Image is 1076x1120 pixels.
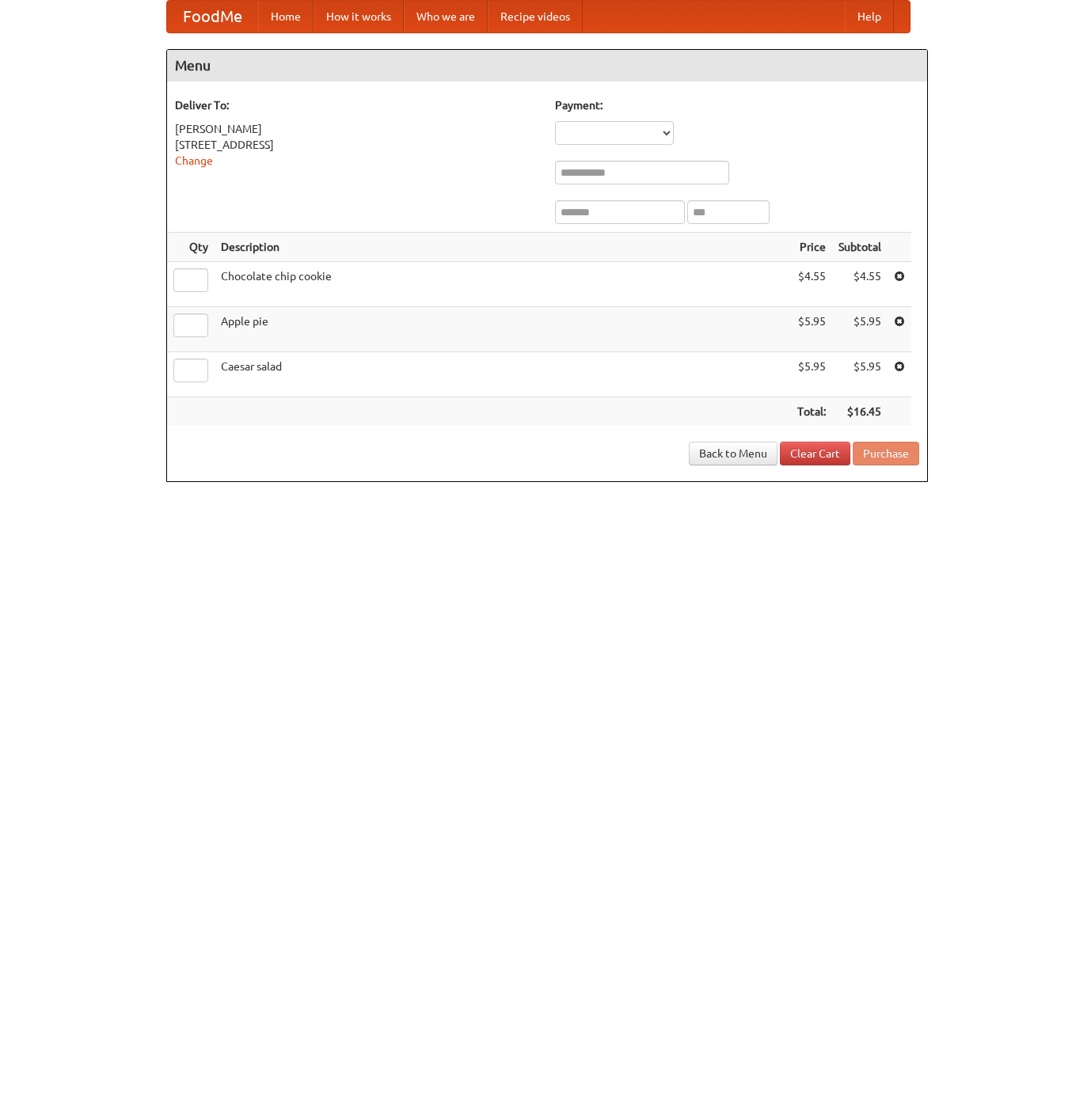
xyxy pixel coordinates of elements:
[832,233,888,262] th: Subtotal
[215,352,791,397] td: Caesar salad
[258,1,314,32] a: Home
[689,442,778,465] a: Back to Menu
[215,233,791,262] th: Description
[215,262,791,307] td: Chocolate chip cookie
[845,1,894,32] a: Help
[167,233,215,262] th: Qty
[167,50,927,82] h4: Menu
[314,1,404,32] a: How it works
[832,307,888,352] td: $5.95
[175,154,213,167] a: Change
[167,1,258,32] a: FoodMe
[404,1,488,32] a: Who we are
[791,352,832,397] td: $5.95
[832,352,888,397] td: $5.95
[175,121,539,137] div: [PERSON_NAME]
[488,1,583,32] a: Recipe videos
[791,397,832,427] th: Total:
[780,442,850,465] a: Clear Cart
[175,97,539,113] h5: Deliver To:
[832,262,888,307] td: $4.55
[832,397,888,427] th: $16.45
[791,307,832,352] td: $5.95
[853,442,919,465] button: Purchase
[791,233,832,262] th: Price
[215,307,791,352] td: Apple pie
[175,137,539,153] div: [STREET_ADDRESS]
[791,262,832,307] td: $4.55
[555,97,919,113] h5: Payment:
